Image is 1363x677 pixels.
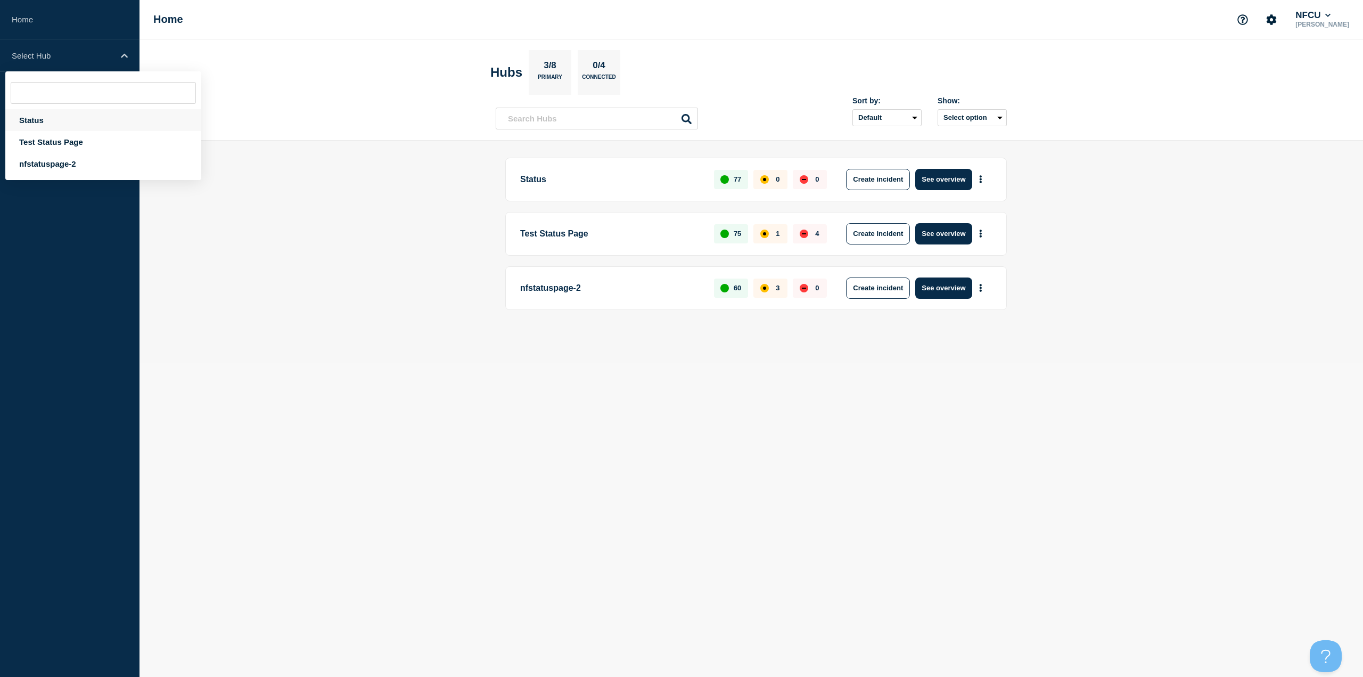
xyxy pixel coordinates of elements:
[760,175,769,184] div: affected
[5,109,201,131] div: Status
[589,60,610,74] p: 0/4
[776,175,779,183] p: 0
[720,230,729,238] div: up
[540,60,561,74] p: 3/8
[1260,9,1283,31] button: Account settings
[815,284,819,292] p: 0
[846,223,910,244] button: Create incident
[720,284,729,292] div: up
[915,223,972,244] button: See overview
[520,278,702,299] p: nfstatuspage-2
[153,13,183,26] h1: Home
[938,109,1007,126] button: Select option
[915,169,972,190] button: See overview
[520,223,702,244] p: Test Status Page
[815,175,819,183] p: 0
[12,51,114,60] p: Select Hub
[582,74,615,85] p: Connected
[974,224,988,243] button: More actions
[800,175,808,184] div: down
[760,230,769,238] div: affected
[1293,10,1333,21] button: NFCU
[800,284,808,292] div: down
[974,278,988,298] button: More actions
[776,230,779,238] p: 1
[1310,640,1342,672] iframe: Help Scout Beacon - Open
[938,96,1007,105] div: Show:
[852,96,922,105] div: Sort by:
[1231,9,1254,31] button: Support
[852,109,922,126] select: Sort by
[734,284,741,292] p: 60
[734,175,741,183] p: 77
[846,278,910,299] button: Create incident
[734,230,741,238] p: 75
[815,230,819,238] p: 4
[720,175,729,184] div: up
[915,278,972,299] button: See overview
[974,169,988,189] button: More actions
[776,284,779,292] p: 3
[538,74,562,85] p: Primary
[800,230,808,238] div: down
[846,169,910,190] button: Create incident
[5,131,201,153] div: Test Status Page
[760,284,769,292] div: affected
[490,65,522,80] h2: Hubs
[5,153,201,175] div: nfstatuspage-2
[496,108,698,129] input: Search Hubs
[1293,21,1351,28] p: [PERSON_NAME]
[520,169,702,190] p: Status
